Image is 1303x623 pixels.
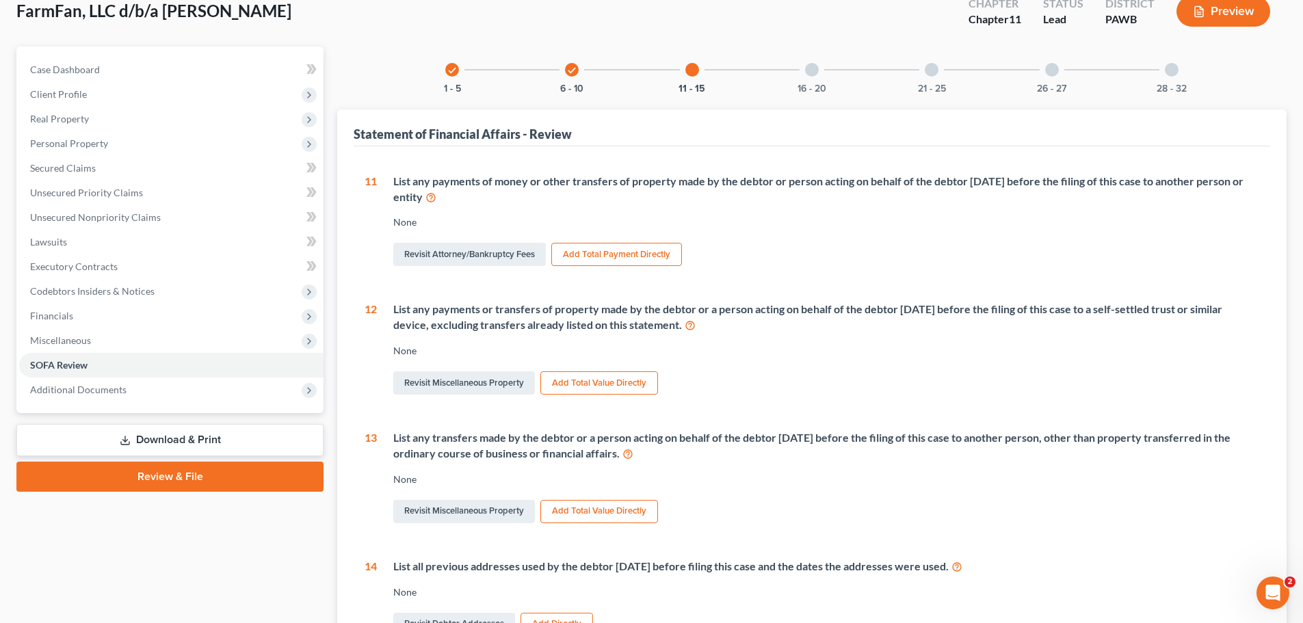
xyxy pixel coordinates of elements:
[393,430,1259,462] div: List any transfers made by the debtor or a person acting on behalf of the debtor [DATE] before th...
[393,174,1259,205] div: List any payments of money or other transfers of property made by the debtor or person acting on ...
[30,88,87,100] span: Client Profile
[30,64,100,75] span: Case Dashboard
[540,371,658,395] button: Add Total Value Directly
[30,261,118,272] span: Executory Contracts
[393,215,1259,229] div: None
[19,254,324,279] a: Executory Contracts
[19,205,324,230] a: Unsecured Nonpriority Claims
[551,243,682,266] button: Add Total Payment Directly
[30,384,127,395] span: Additional Documents
[798,84,826,94] button: 16 - 20
[1285,576,1295,587] span: 2
[393,302,1259,333] div: List any payments or transfers of property made by the debtor or a person acting on behalf of the...
[30,236,67,248] span: Lawsuits
[30,211,161,223] span: Unsecured Nonpriority Claims
[393,473,1259,486] div: None
[567,66,577,75] i: check
[16,462,324,492] a: Review & File
[393,500,535,523] a: Revisit Miscellaneous Property
[1256,576,1289,609] iframe: Intercom live chat
[393,585,1259,599] div: None
[30,162,96,174] span: Secured Claims
[393,344,1259,358] div: None
[30,137,108,149] span: Personal Property
[560,84,583,94] button: 6 - 10
[365,174,377,269] div: 11
[393,559,1259,574] div: List all previous addresses used by the debtor [DATE] before filing this case and the dates the a...
[30,285,155,297] span: Codebtors Insiders & Notices
[30,187,143,198] span: Unsecured Priority Claims
[30,113,89,124] span: Real Property
[30,334,91,346] span: Miscellaneous
[1043,12,1083,27] div: Lead
[444,84,461,94] button: 1 - 5
[1157,84,1187,94] button: 28 - 32
[447,66,457,75] i: check
[1037,84,1066,94] button: 26 - 27
[1105,12,1155,27] div: PAWB
[30,310,73,321] span: Financials
[16,424,324,456] a: Download & Print
[16,1,291,21] span: FarmFan, LLC d/b/a [PERSON_NAME]
[365,302,377,397] div: 12
[679,84,705,94] button: 11 - 15
[393,371,535,395] a: Revisit Miscellaneous Property
[19,156,324,181] a: Secured Claims
[1009,12,1021,25] span: 11
[365,430,377,526] div: 13
[969,12,1021,27] div: Chapter
[30,359,88,371] span: SOFA Review
[354,126,572,142] div: Statement of Financial Affairs - Review
[19,57,324,82] a: Case Dashboard
[918,84,946,94] button: 21 - 25
[19,230,324,254] a: Lawsuits
[540,500,658,523] button: Add Total Value Directly
[393,243,546,266] a: Revisit Attorney/Bankruptcy Fees
[19,353,324,377] a: SOFA Review
[19,181,324,205] a: Unsecured Priority Claims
